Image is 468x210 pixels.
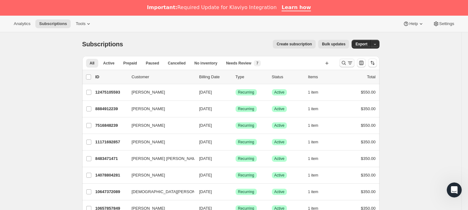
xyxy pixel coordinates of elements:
[361,140,376,144] span: $350.00
[429,19,458,28] button: Settings
[199,140,212,144] span: [DATE]
[95,74,376,80] div: IDCustomerBilling DateTypeStatusItemsTotal
[308,74,339,80] div: Items
[318,40,349,49] button: Bulk updates
[82,41,123,48] span: Subscriptions
[274,90,285,95] span: Active
[308,123,318,128] span: 1 item
[132,106,165,112] span: [PERSON_NAME]
[132,189,211,195] span: [DEMOGRAPHIC_DATA][PERSON_NAME]
[95,74,127,80] p: ID
[236,74,267,80] div: Type
[132,74,194,80] p: Customer
[368,59,377,67] button: Sort the results
[226,61,252,66] span: Needs Review
[35,19,71,28] button: Subscriptions
[95,122,127,129] p: 7516848239
[199,173,212,177] span: [DATE]
[238,173,254,178] span: Recurring
[146,61,159,66] span: Paused
[90,61,94,66] span: All
[322,42,345,47] span: Bulk updates
[274,173,285,178] span: Active
[308,138,325,146] button: 1 item
[128,187,191,197] button: [DEMOGRAPHIC_DATA][PERSON_NAME]
[72,19,95,28] button: Tools
[308,140,318,145] span: 1 item
[95,172,127,178] p: 14078804281
[199,74,231,80] p: Billing Date
[95,138,376,146] div: 11171692857[PERSON_NAME][DATE]SuccessRecurringSuccessActive1 item$350.00
[132,89,165,95] span: [PERSON_NAME]
[199,123,212,128] span: [DATE]
[339,59,354,67] button: Search and filter results
[128,120,191,131] button: [PERSON_NAME]
[308,105,325,113] button: 1 item
[322,59,332,68] button: Create new view
[39,21,67,26] span: Subscriptions
[409,21,418,26] span: Help
[361,189,376,194] span: $350.00
[367,74,375,80] p: Total
[132,156,200,162] span: [PERSON_NAME] [PERSON_NAME]
[399,19,428,28] button: Help
[308,187,325,196] button: 1 item
[274,189,285,194] span: Active
[95,171,376,180] div: 14078804281[PERSON_NAME][DATE]SuccessRecurringSuccessActive1 item$350.00
[282,4,311,11] a: Learn how
[308,171,325,180] button: 1 item
[274,106,285,111] span: Active
[308,88,325,97] button: 1 item
[361,173,376,177] span: $350.00
[128,170,191,180] button: [PERSON_NAME]
[199,90,212,95] span: [DATE]
[439,21,454,26] span: Settings
[447,182,462,197] iframe: Intercom live chat
[95,89,127,95] p: 12475105593
[147,4,277,11] div: Required Update for Klaviyo Integration
[95,105,376,113] div: 8884912239[PERSON_NAME][DATE]SuccessRecurringSuccessActive1 item$350.00
[361,90,376,95] span: $550.00
[274,156,285,161] span: Active
[199,106,212,111] span: [DATE]
[95,156,127,162] p: 8483471471
[95,121,376,130] div: 7516848239[PERSON_NAME][DATE]SuccessRecurringSuccessActive1 item$550.00
[352,40,371,49] button: Export
[95,88,376,97] div: 12475105593[PERSON_NAME][DATE]SuccessRecurringSuccessActive1 item$550.00
[194,61,217,66] span: No inventory
[361,123,376,128] span: $550.00
[274,140,285,145] span: Active
[95,154,376,163] div: 8483471471[PERSON_NAME] [PERSON_NAME][DATE]SuccessRecurringSuccessActive1 item$350.00
[238,106,254,111] span: Recurring
[308,121,325,130] button: 1 item
[308,90,318,95] span: 1 item
[132,172,165,178] span: [PERSON_NAME]
[274,123,285,128] span: Active
[355,42,367,47] span: Export
[95,187,376,196] div: 10647372089[DEMOGRAPHIC_DATA][PERSON_NAME][DATE]SuccessRecurringSuccessActive1 item$350.00
[199,189,212,194] span: [DATE]
[168,61,186,66] span: Cancelled
[238,156,254,161] span: Recurring
[128,104,191,114] button: [PERSON_NAME]
[76,21,85,26] span: Tools
[273,40,316,49] button: Create subscription
[308,154,325,163] button: 1 item
[272,74,303,80] p: Status
[128,87,191,97] button: [PERSON_NAME]
[308,156,318,161] span: 1 item
[103,61,114,66] span: Active
[132,139,165,145] span: [PERSON_NAME]
[238,90,254,95] span: Recurring
[308,106,318,111] span: 1 item
[256,61,258,66] span: 7
[361,156,376,161] span: $350.00
[14,21,30,26] span: Analytics
[308,189,318,194] span: 1 item
[123,61,137,66] span: Prepaid
[361,106,376,111] span: $350.00
[95,189,127,195] p: 10647372089
[128,154,191,164] button: [PERSON_NAME] [PERSON_NAME]
[357,59,366,67] button: Customize table column order and visibility
[277,42,312,47] span: Create subscription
